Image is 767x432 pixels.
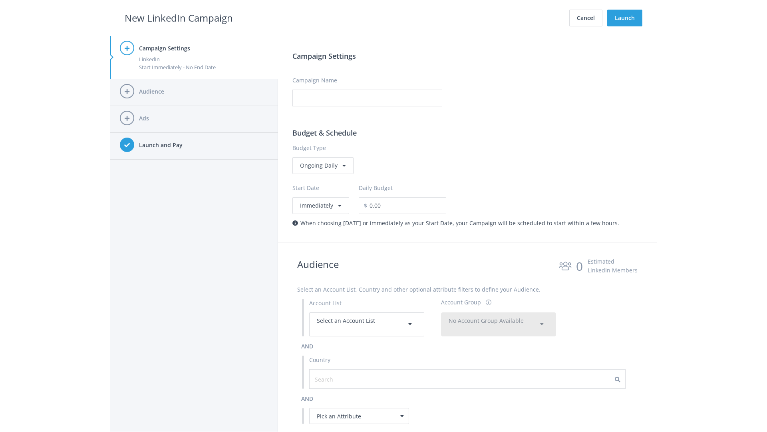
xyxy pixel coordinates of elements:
[301,395,313,402] span: and
[449,316,548,332] div: No Account Group Available
[449,317,524,324] span: No Account Group Available
[292,197,349,214] button: Immediately
[139,63,268,71] div: Start Immediately - No End Date
[576,257,583,276] div: 0
[139,141,268,150] h4: Launch and Pay
[297,285,540,294] label: Select an Account List, Country and other optional attribute filters to define your Audience.
[309,408,409,424] div: Pick an Attribute
[588,257,638,275] div: Estimated LinkedIn Members
[292,76,337,85] label: Campaign Name
[125,10,233,26] h2: New LinkedIn Campaign
[309,299,342,308] label: Account List
[317,317,375,324] span: Select an Account List
[139,55,268,63] div: LinkedIn
[292,50,642,62] h3: Campaign Settings
[292,184,359,192] label: Start Date
[292,219,642,228] div: When choosing [DATE] or immediately as your Start Date, your Campaign will be scheduled to start ...
[359,184,393,192] label: Daily Budget
[569,10,602,26] button: Cancel
[441,298,481,307] div: Account Group
[292,144,642,152] label: Budget Type
[292,157,354,174] div: Ongoing Daily
[139,114,268,123] h4: Ads
[292,127,642,138] h3: Budget & Schedule
[315,375,386,384] input: Search
[309,356,330,364] label: Country
[317,316,417,332] div: Select an Account List
[359,197,367,214] span: $
[301,342,313,350] span: and
[139,87,268,96] h4: Audience
[297,257,339,276] h2: Audience
[607,10,642,26] button: Launch
[139,44,268,53] h4: Campaign Settings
